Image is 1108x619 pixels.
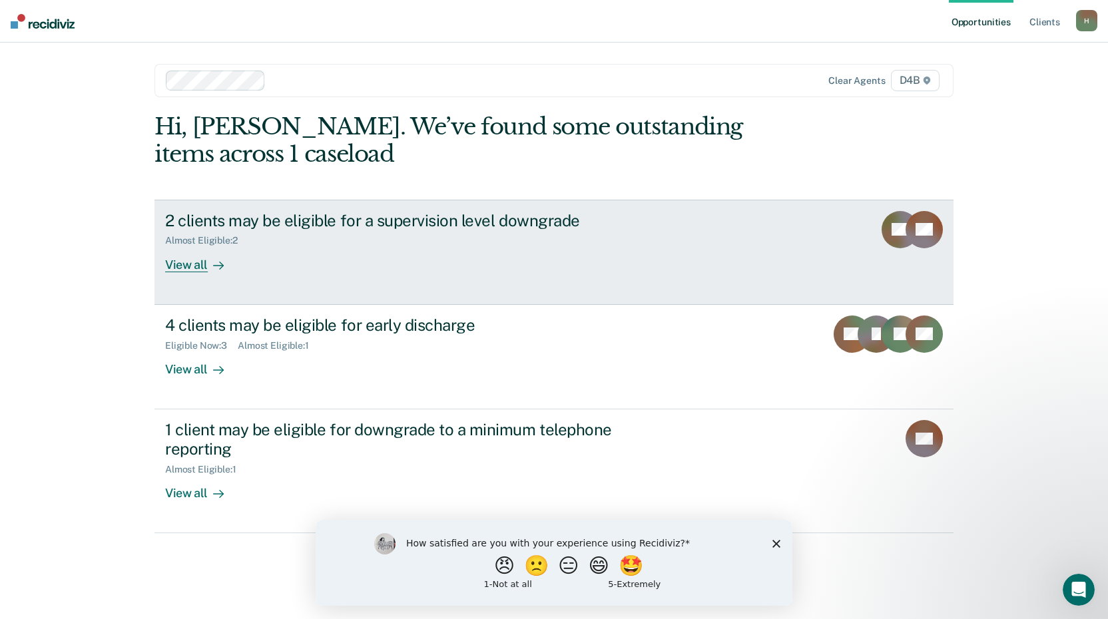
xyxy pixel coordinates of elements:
img: Recidiviz [11,14,75,29]
button: H [1076,10,1097,31]
div: 1 client may be eligible for downgrade to a minimum telephone reporting [165,420,633,459]
div: View all [165,351,240,377]
div: Almost Eligible : 1 [238,340,320,351]
div: Almost Eligible : 1 [165,464,247,475]
a: 2 clients may be eligible for a supervision level downgradeAlmost Eligible:2View all [154,200,954,305]
div: 2 clients may be eligible for a supervision level downgrade [165,211,633,230]
div: 4 clients may be eligible for early discharge [165,315,633,335]
div: Hi, [PERSON_NAME]. We’ve found some outstanding items across 1 caseload [154,113,794,168]
div: Eligible Now : 3 [165,340,238,351]
span: D4B [891,70,940,91]
iframe: Intercom live chat [1063,574,1095,606]
div: View all [165,475,240,501]
a: 1 client may be eligible for downgrade to a minimum telephone reportingAlmost Eligible:1View all [154,409,954,533]
div: Almost Eligible : 2 [165,235,248,246]
div: View all [165,246,240,272]
iframe: Survey by Kim from Recidiviz [316,520,792,606]
a: 4 clients may be eligible for early dischargeEligible Now:3Almost Eligible:1View all [154,305,954,409]
div: Clear agents [828,75,885,87]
